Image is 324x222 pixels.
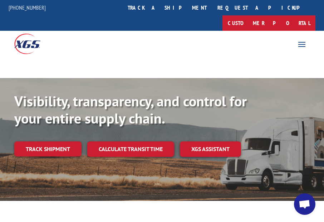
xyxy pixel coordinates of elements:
[294,193,315,215] a: Open chat
[14,92,247,127] b: Visibility, transparency, and control for your entire supply chain.
[180,141,241,157] a: XGS ASSISTANT
[9,4,46,11] a: [PHONE_NUMBER]
[222,15,315,31] a: Customer Portal
[14,141,82,156] a: Track shipment
[87,141,174,157] a: Calculate transit time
